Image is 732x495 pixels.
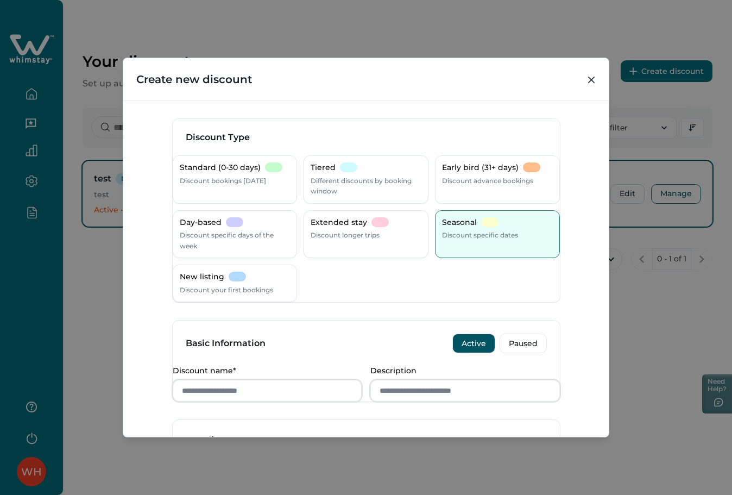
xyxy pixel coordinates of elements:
p: Extended stay [311,217,367,228]
button: Active [452,334,495,353]
p: Description [370,366,553,375]
p: Different discounts by booking window [311,176,421,197]
p: New listing [180,272,224,283]
p: Discount name* [173,366,356,375]
p: Discount specific days of the week [180,230,291,251]
p: Tiered [311,162,336,173]
p: Seasonal [442,217,477,228]
button: Close [583,71,600,89]
header: Create new discount [123,58,609,101]
p: Discount specific dates [442,230,518,241]
p: Day-based [180,217,222,228]
p: Discount bookings [DATE] [180,176,266,186]
p: Standard (0-30 days) [180,162,261,173]
p: Early bird (31+ days) [442,162,519,173]
p: Set discount [186,433,547,448]
h3: Basic Information [186,338,266,349]
p: Discount advance bookings [442,176,533,186]
p: Discount your first bookings [180,285,273,296]
p: Discount longer trips [311,230,380,241]
button: Paused [500,334,547,353]
h3: Discount Type [186,132,547,143]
